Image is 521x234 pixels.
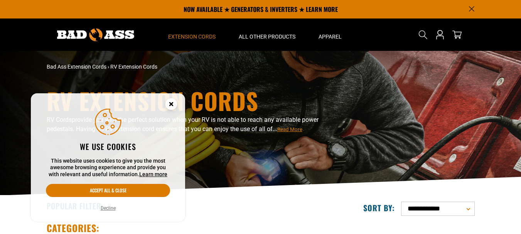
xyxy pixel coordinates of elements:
summary: Extension Cords [157,19,227,51]
nav: breadcrumbs [47,63,328,71]
summary: Search [417,29,429,41]
img: Bad Ass Extension Cords [57,29,134,41]
span: All Other Products [239,33,295,40]
span: Apparel [319,33,342,40]
span: Extension Cords [168,33,216,40]
summary: All Other Products [227,19,307,51]
span: Read More [277,126,302,132]
a: Learn more [139,171,167,177]
label: Sort by: [363,203,395,213]
p: RV Cords [47,115,328,134]
span: RV Extension Cords [110,64,157,70]
button: Accept all & close [46,184,170,197]
aside: Cookie Consent [31,93,185,222]
h2: Categories: [47,222,100,234]
summary: Apparel [307,19,353,51]
h2: We use cookies [46,141,170,152]
p: This website uses cookies to give you the most awesome browsing experience and provide you with r... [46,158,170,178]
a: Bad Ass Extension Cords [47,64,106,70]
span: provide you with the perfect solution when your RV is not able to reach any available power pedes... [47,116,319,133]
h1: RV Extension Cords [47,89,328,112]
span: › [108,64,109,70]
button: Decline [98,204,118,212]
